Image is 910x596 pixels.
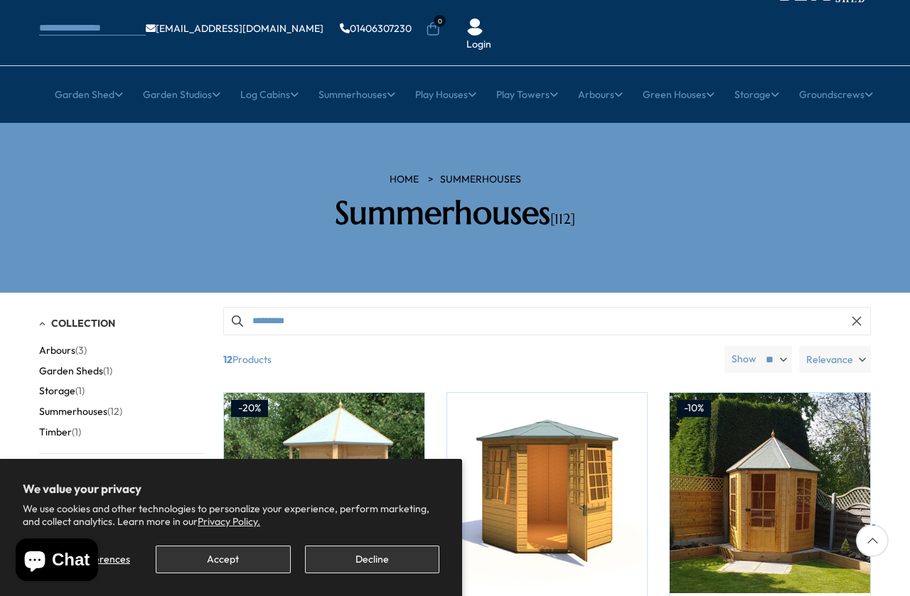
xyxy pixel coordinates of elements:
a: Privacy Policy. [198,515,260,528]
span: Timber [39,426,72,438]
span: Products [218,346,719,373]
span: Storage [39,385,75,397]
span: Relevance [806,346,853,373]
a: Storage [734,77,779,112]
a: Play Houses [415,77,476,112]
a: Summerhouses [440,173,521,187]
button: Arbours (3) [39,340,87,361]
label: Relevance [799,346,871,373]
a: 01406307230 [340,23,412,33]
a: Summerhouses [318,77,395,112]
a: HOME [390,173,419,187]
a: Green Houses [643,77,714,112]
button: Garden Sheds (1) [39,361,112,381]
span: (3) [75,345,87,357]
input: Search products [223,307,871,335]
span: (1) [75,385,85,397]
a: Log Cabins [240,77,299,112]
button: Timber (1) [39,422,81,443]
a: Garden Studios [143,77,220,112]
span: [112] [550,210,575,228]
span: Garden Sheds [39,365,103,377]
span: (1) [103,365,112,377]
div: -20% [231,400,268,417]
span: Arbours [39,345,75,357]
img: User Icon [466,18,483,36]
button: Storage (1) [39,381,85,401]
h2: Summerhouses [252,194,658,232]
a: Play Towers [496,77,558,112]
a: Groundscrews [799,77,873,112]
span: Summerhouses [39,406,107,418]
a: [EMAIL_ADDRESS][DOMAIN_NAME] [146,23,323,33]
span: (1) [72,426,81,438]
div: -10% [677,400,711,417]
a: 0 [426,22,440,36]
a: Login [466,38,491,52]
img: Shire Gazebo Hexagonal Summerhouse 6x6 12mm Cladding - Best Shed [670,393,870,593]
inbox-online-store-chat: Shopify online store chat [11,538,102,585]
h2: We value your privacy [23,482,439,496]
span: 0 [434,15,446,27]
button: Decline [305,546,439,573]
span: Collection [51,317,115,330]
label: Show [732,352,756,367]
button: Summerhouses (12) [39,401,122,422]
span: (12) [107,406,122,418]
b: 12 [223,346,232,373]
a: Garden Shed [55,77,123,112]
button: Accept [156,546,290,573]
p: We use cookies and other technologies to personalize your experience, perform marketing, and coll... [23,502,439,528]
a: Arbours [578,77,623,112]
